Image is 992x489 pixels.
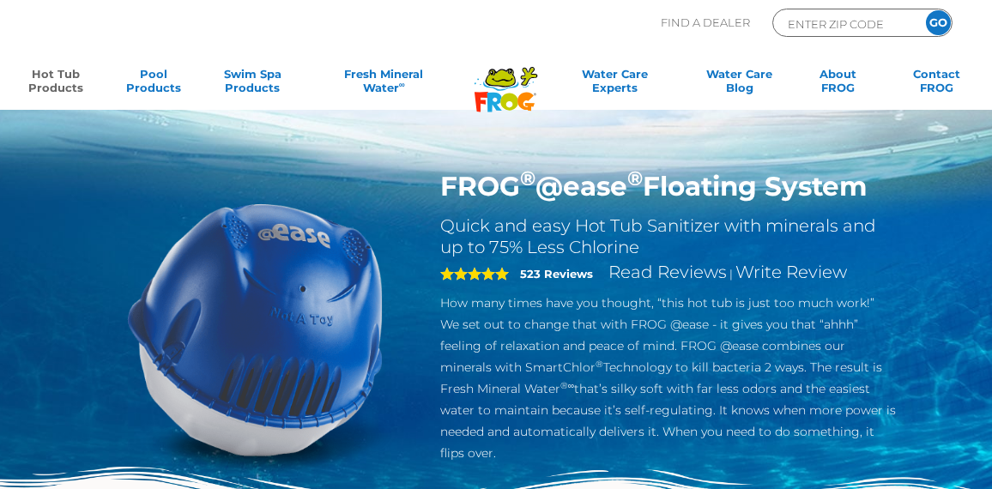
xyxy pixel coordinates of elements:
[608,262,727,282] a: Read Reviews
[661,9,750,37] p: Find A Dealer
[116,67,192,101] a: PoolProducts
[701,67,777,101] a: Water CareBlog
[898,67,975,101] a: ContactFROG
[312,67,455,101] a: Fresh MineralWater∞
[440,267,509,281] span: 5
[440,215,896,258] h2: Quick and easy Hot Tub Sanitizer with minerals and up to 75% Less Chlorine
[399,80,405,89] sup: ∞
[440,170,896,202] h1: FROG @ease Floating System
[215,67,291,101] a: Swim SpaProducts
[596,359,603,370] sup: ®
[17,67,94,101] a: Hot TubProducts
[627,166,643,190] sup: ®
[520,267,593,281] strong: 523 Reviews
[96,170,414,488] img: hot-tub-product-atease-system.png
[735,262,847,282] a: Write Review
[550,67,680,101] a: Water CareExperts
[440,293,896,464] p: How many times have you thought, “this hot tub is just too much work!” We set out to change that ...
[926,10,951,35] input: GO
[520,166,535,190] sup: ®
[560,380,575,391] sup: ®∞
[465,45,547,112] img: Frog Products Logo
[729,267,733,281] span: |
[800,67,876,101] a: AboutFROG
